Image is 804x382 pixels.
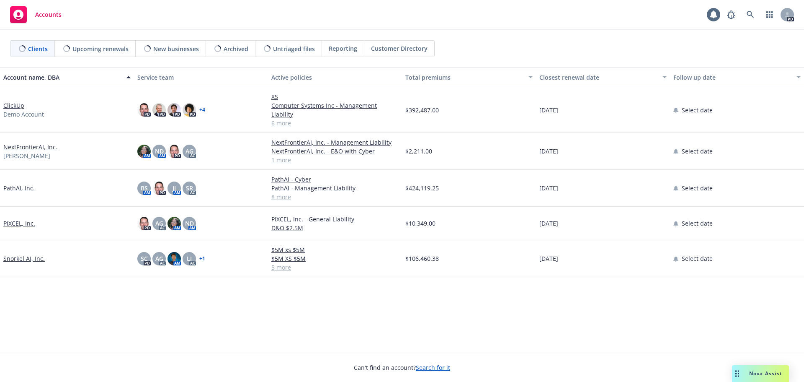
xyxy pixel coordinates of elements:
[141,254,148,263] span: SC
[3,219,35,228] a: PIXCEL, Inc.
[371,44,428,53] span: Customer Directory
[682,184,713,192] span: Select date
[273,44,315,53] span: Untriaged files
[271,175,399,184] a: PathAI - Cyber
[405,184,439,192] span: $424,119.25
[329,44,357,53] span: Reporting
[167,217,181,230] img: photo
[137,103,151,117] img: photo
[539,106,558,114] span: [DATE]
[7,3,65,26] a: Accounts
[186,147,193,156] span: AG
[134,67,268,87] button: Service team
[186,184,193,192] span: SR
[268,67,402,87] button: Active policies
[224,44,248,53] span: Archived
[3,143,57,151] a: NextFrontierAI, Inc.
[405,73,523,82] div: Total premiums
[271,138,399,147] a: NextFrontierAI, Inc. - Management Liability
[72,44,129,53] span: Upcoming renewals
[271,147,399,156] a: NextFrontierAI, Inc. - E&O with Cyber
[539,73,657,82] div: Closest renewal date
[354,363,450,372] span: Can't find an account?
[402,67,536,87] button: Total premiums
[152,182,166,195] img: photo
[539,219,558,228] span: [DATE]
[405,106,439,114] span: $392,487.00
[539,147,558,156] span: [DATE]
[155,147,164,156] span: ND
[3,254,45,263] a: Snorkel AI, Inc.
[673,73,791,82] div: Follow up date
[536,67,670,87] button: Closest renewal date
[539,184,558,192] span: [DATE]
[152,103,166,117] img: photo
[137,145,151,158] img: photo
[185,219,194,228] span: ND
[173,184,176,192] span: JJ
[271,254,399,263] a: $5M XS $5M
[682,147,713,156] span: Select date
[271,92,399,101] a: XS
[405,147,432,156] span: $2,211.00
[271,215,399,223] a: PIXCEL, Inc. - General Liability
[539,254,558,263] span: [DATE]
[137,73,265,82] div: Service team
[271,245,399,254] a: $5M xs $5M
[28,44,48,53] span: Clients
[271,184,399,192] a: PathAI - Management Liability
[3,184,35,192] a: PathAI, Inc.
[670,67,804,87] button: Follow up date
[199,256,205,261] a: + 1
[405,254,439,263] span: $106,460.38
[153,44,199,53] span: New businesses
[732,365,742,382] div: Drag to move
[405,219,435,228] span: $10,349.00
[3,101,24,110] a: ClickUp
[271,73,399,82] div: Active policies
[155,219,163,228] span: AG
[271,101,399,119] a: Computer Systems Inc - Management Liability
[141,184,148,192] span: BS
[137,217,151,230] img: photo
[3,110,44,119] span: Demo Account
[682,254,713,263] span: Select date
[732,365,789,382] button: Nova Assist
[271,263,399,272] a: 5 more
[199,107,205,112] a: + 4
[416,364,450,372] a: Search for it
[749,370,782,377] span: Nova Assist
[183,103,196,117] img: photo
[167,252,181,265] img: photo
[155,254,163,263] span: AG
[35,11,62,18] span: Accounts
[723,6,740,23] a: Report a Bug
[167,103,181,117] img: photo
[682,219,713,228] span: Select date
[167,145,181,158] img: photo
[3,151,50,160] span: [PERSON_NAME]
[761,6,778,23] a: Switch app
[3,73,121,82] div: Account name, DBA
[187,254,192,263] span: LI
[682,106,713,114] span: Select date
[271,119,399,127] a: 6 more
[271,223,399,232] a: D&O $2.5M
[742,6,759,23] a: Search
[271,192,399,201] a: 8 more
[271,156,399,164] a: 1 more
